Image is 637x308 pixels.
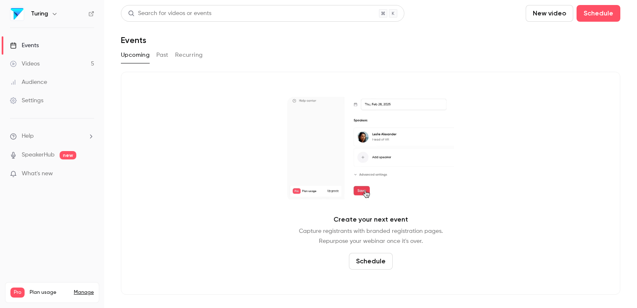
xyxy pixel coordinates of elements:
div: Settings [10,96,43,105]
p: Capture registrants with branded registration pages. Repurpose your webinar once it's over. [299,226,443,246]
button: New video [526,5,573,22]
a: Manage [74,289,94,296]
button: Upcoming [121,48,150,62]
div: Audience [10,78,47,86]
span: new [60,151,76,159]
button: Schedule [577,5,620,22]
p: Create your next event [334,215,408,225]
div: Events [10,41,39,50]
button: Schedule [349,253,393,270]
button: Past [156,48,168,62]
li: help-dropdown-opener [10,132,94,141]
div: Videos [10,60,40,68]
button: Recurring [175,48,203,62]
h6: Turing [31,10,48,18]
span: Plan usage [30,289,69,296]
span: What's new [22,169,53,178]
a: SpeakerHub [22,151,55,159]
span: Help [22,132,34,141]
img: Turing [10,7,24,20]
iframe: Noticeable Trigger [84,170,94,178]
h1: Events [121,35,146,45]
span: Pro [10,288,25,298]
div: Search for videos or events [128,9,211,18]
